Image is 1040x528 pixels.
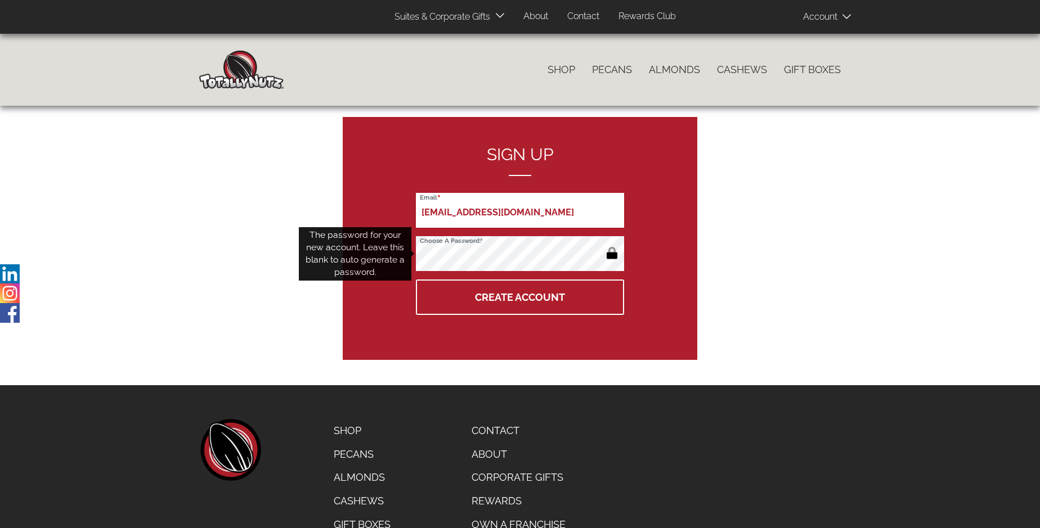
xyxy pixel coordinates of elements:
a: About [463,443,574,466]
a: Shop [325,419,399,443]
input: Email [416,193,624,228]
a: Contact [559,6,608,28]
a: Pecans [584,58,640,82]
h2: Sign up [416,145,624,176]
a: Almonds [325,466,399,489]
a: Gift Boxes [775,58,849,82]
a: Corporate Gifts [463,466,574,489]
a: Cashews [325,489,399,513]
a: home [199,419,261,481]
a: About [515,6,557,28]
div: The password for your new account. Leave this blank to auto generate a password. [299,227,411,281]
a: Rewards [463,489,574,513]
a: Suites & Corporate Gifts [386,6,494,28]
a: Pecans [325,443,399,466]
button: Create Account [416,279,624,315]
a: Cashews [709,58,775,82]
a: Contact [463,419,574,443]
a: Rewards Club [610,6,684,28]
a: Shop [539,58,584,82]
img: Home [199,51,284,89]
a: Almonds [640,58,709,82]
